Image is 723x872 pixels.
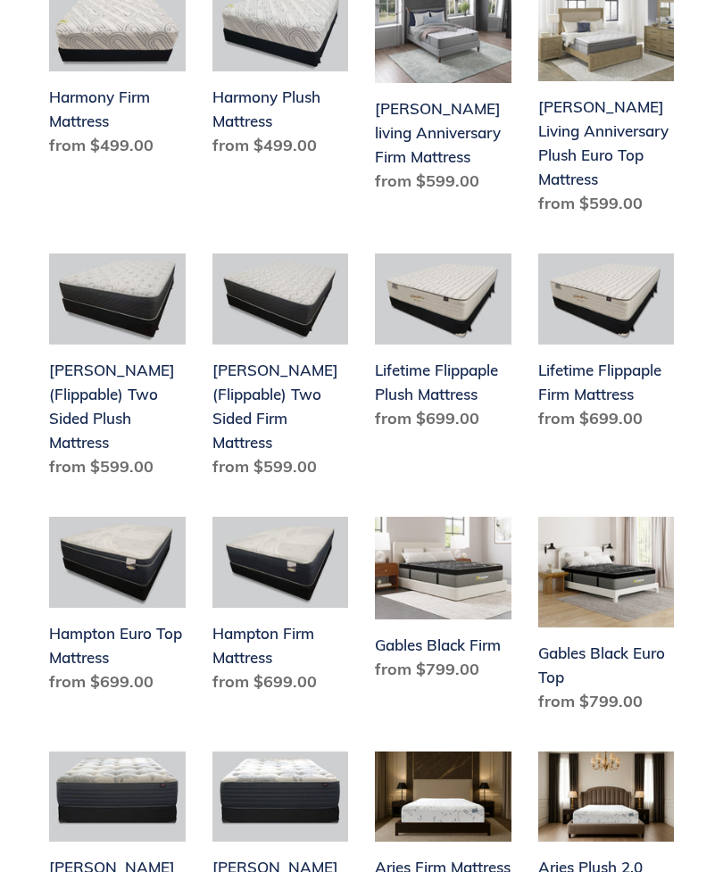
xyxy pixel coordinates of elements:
a: Lifetime Flippaple Plush Mattress [375,253,511,437]
a: Gables Black Euro Top [538,517,675,720]
a: Hampton Euro Top Mattress [49,517,186,701]
a: Hampton Firm Mattress [212,517,349,701]
a: Del Ray (Flippable) Two Sided Firm Mattress [212,253,349,486]
a: Del Ray (Flippable) Two Sided Plush Mattress [49,253,186,486]
a: Lifetime Flippaple Firm Mattress [538,253,675,437]
a: Gables Black Firm [375,517,511,688]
